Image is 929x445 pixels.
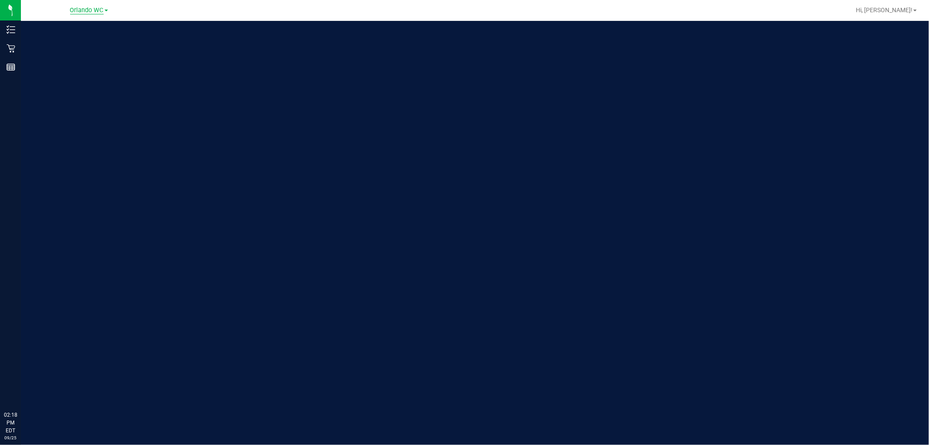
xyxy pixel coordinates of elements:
[70,7,104,14] span: Orlando WC
[7,63,15,71] inline-svg: Reports
[7,25,15,34] inline-svg: Inventory
[4,435,17,441] p: 09/25
[7,44,15,53] inline-svg: Retail
[856,7,912,14] span: Hi, [PERSON_NAME]!
[4,411,17,435] p: 02:18 PM EDT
